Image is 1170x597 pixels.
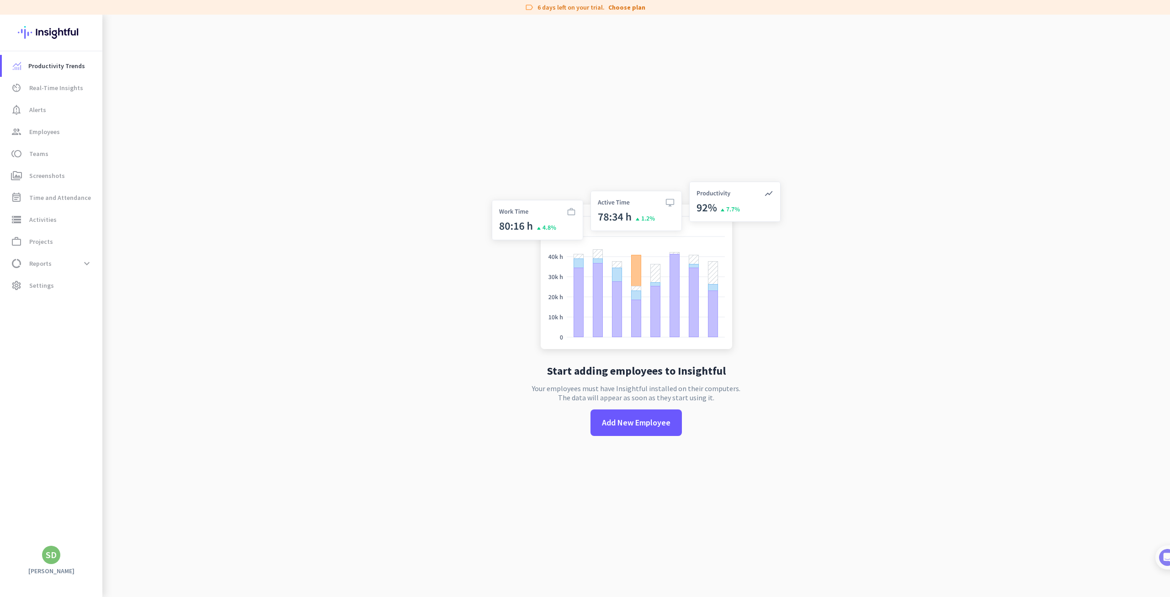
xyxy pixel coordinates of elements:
[11,258,22,269] i: data_usage
[29,82,83,93] span: Real-Time Insights
[2,143,102,165] a: tollTeams
[11,280,22,291] i: settings
[2,55,102,77] a: menu-itemProductivity Trends
[2,121,102,143] a: groupEmployees
[29,236,53,247] span: Projects
[29,280,54,291] span: Settings
[11,192,22,203] i: event_note
[547,366,726,376] h2: Start adding employees to Insightful
[18,15,85,50] img: Insightful logo
[2,165,102,187] a: perm_mediaScreenshots
[29,170,65,181] span: Screenshots
[11,148,22,159] i: toll
[2,253,102,274] a: data_usageReportsexpand_more
[11,82,22,93] i: av_timer
[2,99,102,121] a: notification_importantAlerts
[485,176,787,358] img: no-search-results
[11,126,22,137] i: group
[13,62,21,70] img: menu-item
[11,104,22,115] i: notification_important
[29,104,46,115] span: Alerts
[2,77,102,99] a: av_timerReal-Time Insights
[602,417,670,429] span: Add New Employee
[11,214,22,225] i: storage
[11,170,22,181] i: perm_media
[11,236,22,247] i: work_outline
[2,274,102,296] a: settingsSettings
[46,550,57,559] div: SD
[2,187,102,209] a: event_noteTime and Attendance
[29,258,52,269] span: Reports
[29,192,91,203] span: Time and Attendance
[29,148,48,159] span: Teams
[532,384,740,402] p: Your employees must have Insightful installed on their computers. The data will appear as soon as...
[29,214,57,225] span: Activities
[525,3,534,12] i: label
[2,209,102,231] a: storageActivities
[2,231,102,253] a: work_outlineProjects
[28,60,85,71] span: Productivity Trends
[608,3,645,12] a: Choose plan
[29,126,60,137] span: Employees
[590,409,682,436] button: Add New Employee
[79,255,95,272] button: expand_more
